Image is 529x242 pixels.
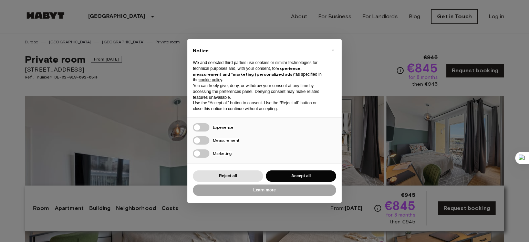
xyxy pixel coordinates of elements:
h2: Notice [193,48,325,54]
a: cookie policy [199,77,222,82]
span: Experience [213,125,234,130]
button: Close this notice [327,45,338,56]
p: We and selected third parties use cookies or similar technologies for technical purposes and, wit... [193,60,325,83]
strong: experience, measurement and “marketing (personalized ads)” [193,66,301,77]
button: Accept all [266,170,336,182]
p: Use the “Accept all” button to consent. Use the “Reject all” button or close this notice to conti... [193,100,325,112]
button: Reject all [193,170,263,182]
span: Marketing [213,151,232,156]
span: Measurement [213,138,239,143]
span: × [332,46,334,54]
button: Learn more [193,185,336,196]
p: You can freely give, deny, or withdraw your consent at any time by accessing the preferences pane... [193,83,325,100]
